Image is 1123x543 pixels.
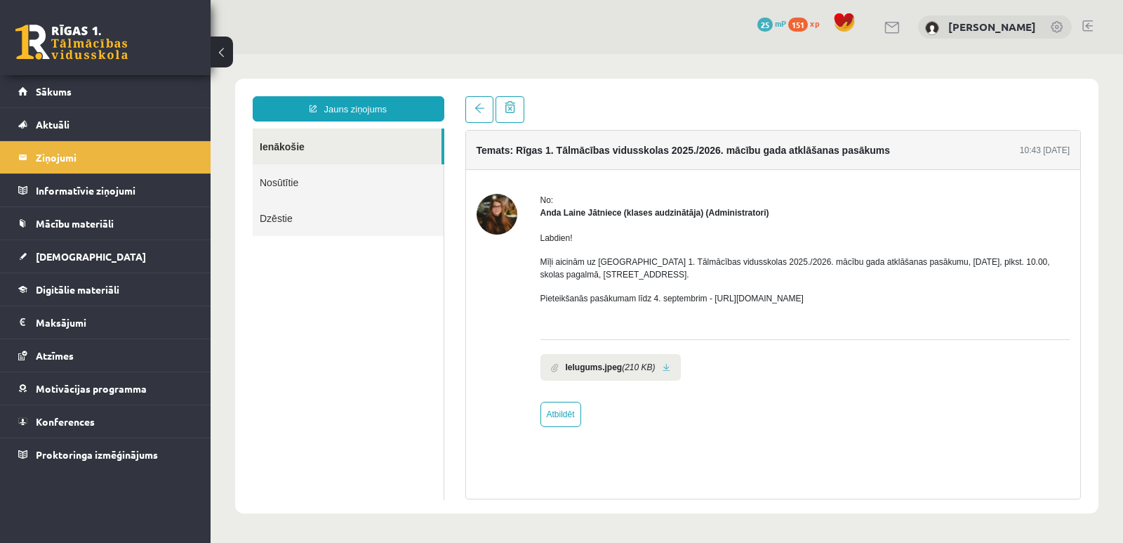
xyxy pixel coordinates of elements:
[330,202,860,227] p: Mīļi aicinām uz [GEOGRAPHIC_DATA] 1. Tālmācības vidusskolas 2025./2026. mācību gada atklāšanas pa...
[18,273,193,306] a: Digitālie materiāli
[757,18,773,32] span: 25
[15,25,128,60] a: Rīgas 1. Tālmācības vidusskola
[757,18,786,29] a: 25 mP
[330,348,371,373] a: Atbildēt
[36,118,69,131] span: Aktuāli
[18,438,193,471] a: Proktoringa izmēģinājums
[18,108,193,140] a: Aktuāli
[330,238,860,251] p: Pieteikšanās pasākumam līdz 4. septembrim - [URL][DOMAIN_NAME]
[330,154,559,164] strong: Anda Laine Jātniece (klases audzinātāja) (Administratori)
[809,90,859,103] div: 10:43 [DATE]
[18,339,193,372] a: Atzīmes
[330,178,860,190] p: Labdien!
[355,307,412,320] b: Ielugums.jpeg
[42,42,234,67] a: Jauns ziņojums
[810,18,819,29] span: xp
[18,75,193,107] a: Sākums
[36,349,74,362] span: Atzīmes
[36,448,158,461] span: Proktoringa izmēģinājums
[18,306,193,339] a: Maksājumi
[925,21,939,35] img: Amālija Gabrene
[18,372,193,405] a: Motivācijas programma
[36,382,147,395] span: Motivācijas programma
[948,20,1036,34] a: [PERSON_NAME]
[36,174,193,207] legend: Informatīvie ziņojumi
[18,207,193,240] a: Mācību materiāli
[36,250,146,263] span: [DEMOGRAPHIC_DATA]
[775,18,786,29] span: mP
[42,110,233,146] a: Nosūtītie
[36,415,95,428] span: Konferences
[42,146,233,182] a: Dzēstie
[788,18,808,32] span: 151
[42,74,231,110] a: Ienākošie
[18,405,193,438] a: Konferences
[36,217,114,230] span: Mācību materiāli
[18,174,193,207] a: Informatīvie ziņojumi
[788,18,826,29] a: 151 xp
[266,140,307,181] img: Anda Laine Jātniece (klases audzinātāja)
[36,306,193,339] legend: Maksājumi
[36,85,72,98] span: Sākums
[36,283,119,296] span: Digitālie materiāli
[411,307,444,320] i: (210 KB)
[266,91,680,102] h4: Temats: Rīgas 1. Tālmācības vidusskolas 2025./2026. mācību gada atklāšanas pasākums
[18,141,193,174] a: Ziņojumi
[330,140,860,152] div: No:
[18,240,193,273] a: [DEMOGRAPHIC_DATA]
[36,141,193,174] legend: Ziņojumi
